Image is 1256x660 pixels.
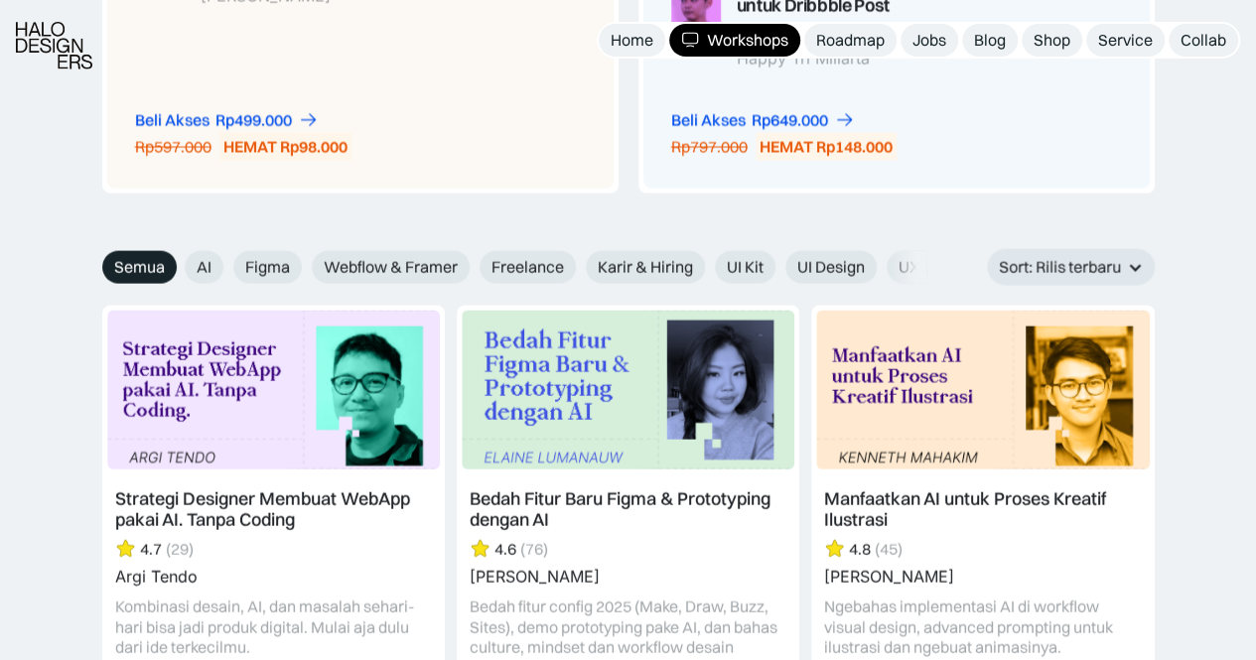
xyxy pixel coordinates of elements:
span: UI Kit [727,257,764,278]
span: Karir & Hiring [598,257,693,278]
span: AI [197,257,211,278]
div: Rp649.000 [752,110,828,131]
div: Home [611,30,653,51]
a: Beli AksesRp649.000 [671,110,855,131]
div: Rp597.000 [135,137,211,158]
div: Jobs [912,30,946,51]
div: HEMAT Rp148.000 [760,137,893,158]
a: Collab [1169,24,1238,57]
div: Rp797.000 [671,137,748,158]
span: UI Design [797,257,865,278]
div: Collab [1181,30,1226,51]
div: Shop [1034,30,1070,51]
div: HEMAT Rp98.000 [223,137,348,158]
span: Webflow & Framer [324,257,458,278]
span: Semua [114,257,165,278]
a: Home [599,24,665,57]
span: Freelance [491,257,564,278]
a: Roadmap [804,24,897,57]
span: UX Design [899,257,972,278]
a: Beli AksesRp499.000 [135,110,319,131]
div: Happy Tri Miliarta [737,50,1013,68]
a: Blog [962,24,1018,57]
div: Beli Akses [671,110,746,131]
div: Service [1098,30,1153,51]
div: Rp499.000 [215,110,292,131]
div: Sort: Rilis terbaru [987,249,1155,286]
div: Beli Akses [135,110,209,131]
span: Figma [245,257,290,278]
a: Jobs [901,24,958,57]
div: Blog [974,30,1006,51]
div: Sort: Rilis terbaru [999,257,1121,278]
form: Email Form [102,251,926,284]
a: Workshops [669,24,800,57]
div: Roadmap [816,30,885,51]
a: Shop [1022,24,1082,57]
a: Service [1086,24,1165,57]
div: Workshops [707,30,788,51]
